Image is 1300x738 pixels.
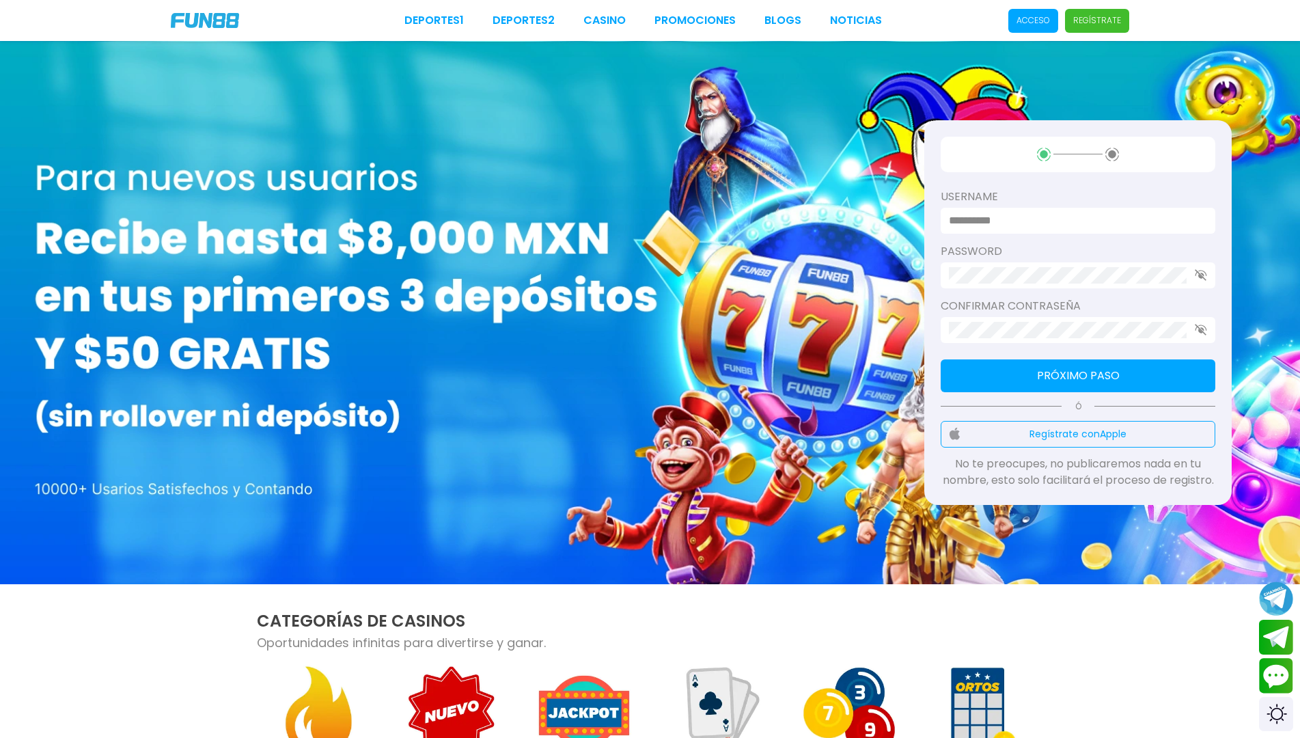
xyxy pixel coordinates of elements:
[941,189,1215,205] label: username
[941,400,1215,413] p: Ó
[257,609,1044,633] h2: CATEGORÍAS DE CASINOS
[941,298,1215,314] label: Confirmar contraseña
[941,243,1215,260] label: password
[171,13,239,28] img: Company Logo
[1073,14,1121,27] p: Regístrate
[583,12,626,29] a: CASINO
[830,12,882,29] a: NOTICIAS
[1017,14,1050,27] p: Acceso
[764,12,801,29] a: BLOGS
[493,12,555,29] a: Deportes2
[941,359,1215,392] button: Próximo paso
[1259,620,1293,655] button: Join telegram
[654,12,736,29] a: Promociones
[1259,697,1293,731] div: Switch theme
[1259,658,1293,694] button: Contact customer service
[404,12,464,29] a: Deportes1
[1259,581,1293,616] button: Join telegram channel
[257,633,1044,652] p: Oportunidades infinitas para divertirse y ganar.
[941,456,1215,489] p: No te preocupes, no publicaremos nada en tu nombre, esto solo facilitará el proceso de registro.
[941,421,1215,448] button: Regístrate conApple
